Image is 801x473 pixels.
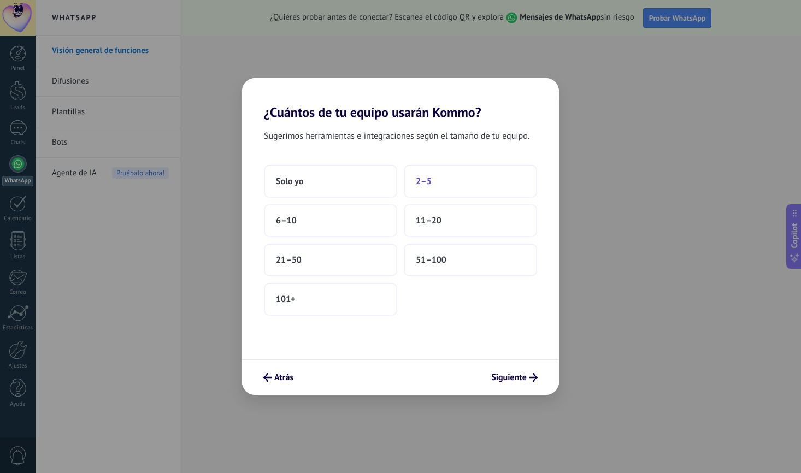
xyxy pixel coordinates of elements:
button: Solo yo [264,165,397,198]
button: 2–5 [404,165,537,198]
span: 6–10 [276,215,297,226]
span: 21–50 [276,255,302,265]
span: Siguiente [491,374,527,381]
span: Sugerimos herramientas e integraciones según el tamaño de tu equipo. [264,129,529,143]
span: 51–100 [416,255,446,265]
button: 21–50 [264,244,397,276]
button: Atrás [258,368,298,387]
span: 2–5 [416,176,432,187]
button: 51–100 [404,244,537,276]
span: Solo yo [276,176,303,187]
span: 101+ [276,294,296,305]
h2: ¿Cuántos de tu equipo usarán Kommo? [242,78,559,120]
button: 6–10 [264,204,397,237]
span: 11–20 [416,215,441,226]
button: Siguiente [486,368,543,387]
button: 11–20 [404,204,537,237]
button: 101+ [264,283,397,316]
span: Atrás [274,374,293,381]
